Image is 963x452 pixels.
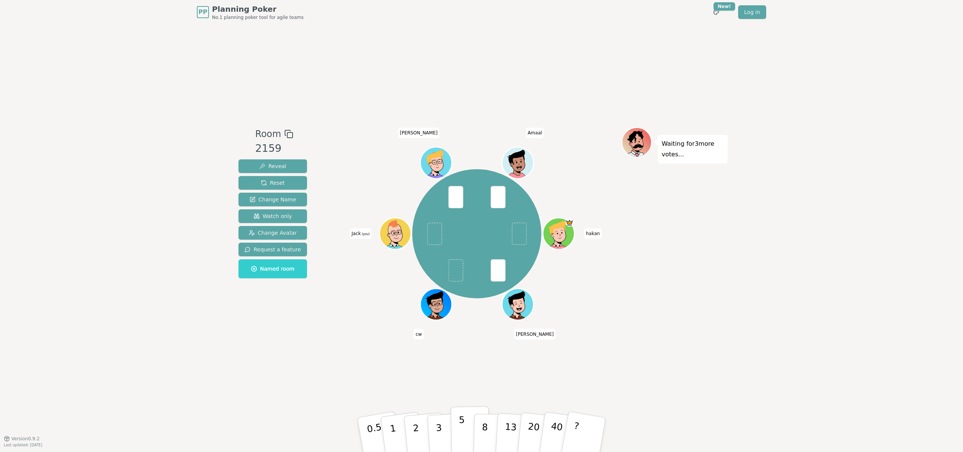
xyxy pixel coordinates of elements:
[414,329,424,340] span: Click to change your name
[584,228,602,239] span: Click to change your name
[662,139,724,160] p: Waiting for 3 more votes...
[212,4,304,14] span: Planning Poker
[261,179,285,187] span: Reset
[398,128,439,139] span: Click to change your name
[238,209,307,223] button: Watch only
[254,212,292,220] span: Watch only
[249,196,296,203] span: Change Name
[4,443,42,447] span: Last updated: [DATE]
[709,5,723,19] button: New!
[4,436,40,442] button: Version0.9.2
[259,162,286,170] span: Reveal
[255,141,293,156] div: 2159
[526,128,544,139] span: Click to change your name
[249,229,297,237] span: Change Avatar
[361,232,370,236] span: (you)
[380,219,410,248] button: Click to change your avatar
[11,436,40,442] span: Version 0.9.2
[238,159,307,173] button: Reveal
[198,8,207,17] span: PP
[238,193,307,206] button: Change Name
[350,228,372,239] span: Click to change your name
[238,259,307,278] button: Named room
[245,246,301,253] span: Request a feature
[738,5,766,19] a: Log in
[212,14,304,20] span: No.1 planning poker tool for agile teams
[514,329,556,340] span: Click to change your name
[197,4,304,20] a: PPPlanning PokerNo.1 planning poker tool for agile teams
[255,127,281,141] span: Room
[251,265,295,273] span: Named room
[238,176,307,190] button: Reset
[714,2,735,11] div: New!
[238,226,307,240] button: Change Avatar
[238,243,307,256] button: Request a feature
[566,219,573,227] span: hakan is the host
